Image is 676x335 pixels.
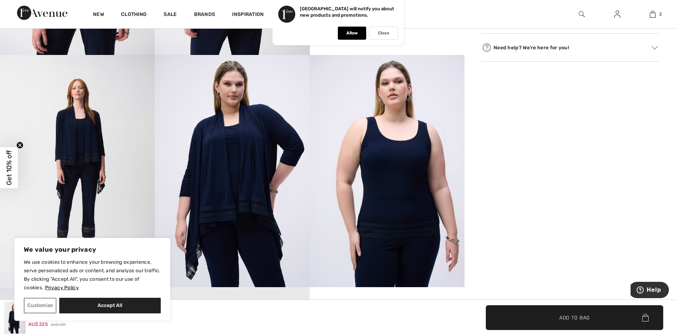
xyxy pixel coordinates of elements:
p: We use cookies to enhance your browsing experience, serve personalized ads or content, and analyz... [24,258,161,292]
img: Bag.svg [642,314,649,322]
button: Accept All [59,298,161,313]
span: Inspiration [232,11,264,19]
div: We value your privacy [14,238,170,321]
p: We value your privacy [24,245,161,254]
button: Add to Bag [486,305,663,330]
img: search the website [579,10,585,18]
a: Privacy Policy [45,284,79,291]
a: Sign In [609,10,626,19]
img: Lace Trim Twin Set Style 251197. 6 [155,55,309,287]
p: Allow [346,30,358,36]
span: 2 [659,11,662,17]
img: My Info [614,10,620,18]
a: New [93,11,104,19]
img: Arrow2.svg [652,46,658,50]
span: AU$ 409 [51,322,66,328]
img: 1ère Avenue [17,6,67,20]
p: [GEOGRAPHIC_DATA] will notify you about new products and promotions. [300,6,394,18]
span: Get 10% off [5,150,13,185]
img: Lace Trim Twin Set Style 251197. 7 [310,55,465,287]
img: Lace Trim Twin Set Style 251197 [4,302,26,334]
span: Add to Bag [559,314,590,321]
a: Brands [194,11,215,19]
p: Close [378,30,389,36]
a: 2 [635,10,670,18]
button: Customize [24,298,56,313]
div: Need help? We're here for you! [482,42,659,53]
iframe: Opens a widget where you can find more information [631,282,669,300]
span: AU$ 225 [28,322,48,327]
button: Close teaser [16,141,23,149]
a: Sale [164,11,177,19]
img: My Bag [650,10,656,18]
a: Clothing [121,11,147,19]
